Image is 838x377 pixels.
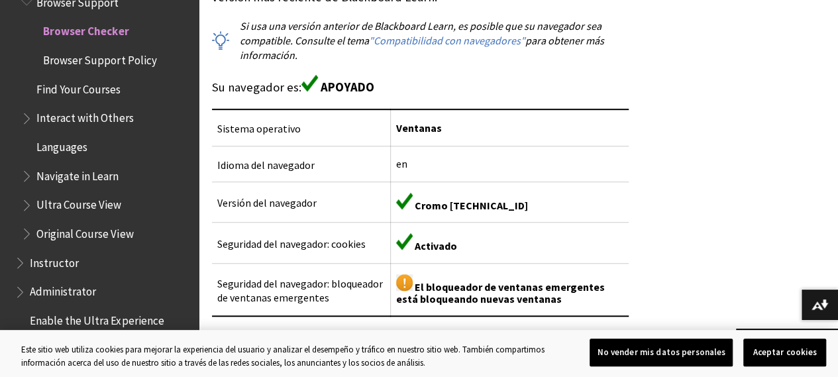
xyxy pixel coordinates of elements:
[30,281,96,299] span: Administrator
[743,339,826,366] button: Aceptar cookies
[217,237,366,250] font: Seguridad del navegador: cookies
[415,239,457,252] font: Activado
[43,21,129,38] span: Browser Checker
[753,347,817,358] font: Aceptar cookies
[396,121,442,135] font: Ventanas
[30,252,79,270] span: Instructor
[369,34,525,47] font: "Compatibilidad con navegadores"
[217,196,317,209] font: Versión del navegador
[36,136,87,154] span: Languages
[396,233,413,250] img: Icono verde compatible
[36,165,119,183] span: Navigate in Learn
[415,199,528,212] font: Cromo [TECHNICAL_ID]
[396,157,407,170] font: en
[240,19,602,47] font: Si usa una versión anterior de Blackboard Learn, es posible que su navegador sea compatible. Cons...
[301,75,318,91] img: Icono verde compatible
[30,309,164,327] span: Enable the Ultra Experience
[369,34,525,48] a: "Compatibilidad con navegadores"
[36,194,121,212] span: Ultra Course View
[597,347,725,358] font: No vender mis datos personales
[396,274,413,291] img: Icono de advertencia amarillo
[217,158,315,171] font: Idioma del navegador
[217,122,301,135] font: Sistema operativo
[212,80,301,95] font: Su navegador es:
[36,78,121,96] span: Find Your Courses
[21,344,545,368] font: Este sitio web utiliza cookies para mejorar la experiencia del usuario y analizar el desempeño y ...
[36,107,133,125] span: Interact with Others
[36,223,133,241] span: Original Course View
[396,280,605,305] font: El bloqueador de ventanas emergentes está bloqueando nuevas ventanas
[240,34,604,62] font: para obtener más información.
[736,329,838,353] a: Volver arriba
[321,80,374,95] font: APOYADO
[396,193,413,209] img: Icono verde compatible
[590,339,733,366] button: No vender mis datos personales
[217,277,383,304] font: Seguridad del navegador: bloqueador de ventanas emergentes
[43,49,156,67] span: Browser Support Policy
